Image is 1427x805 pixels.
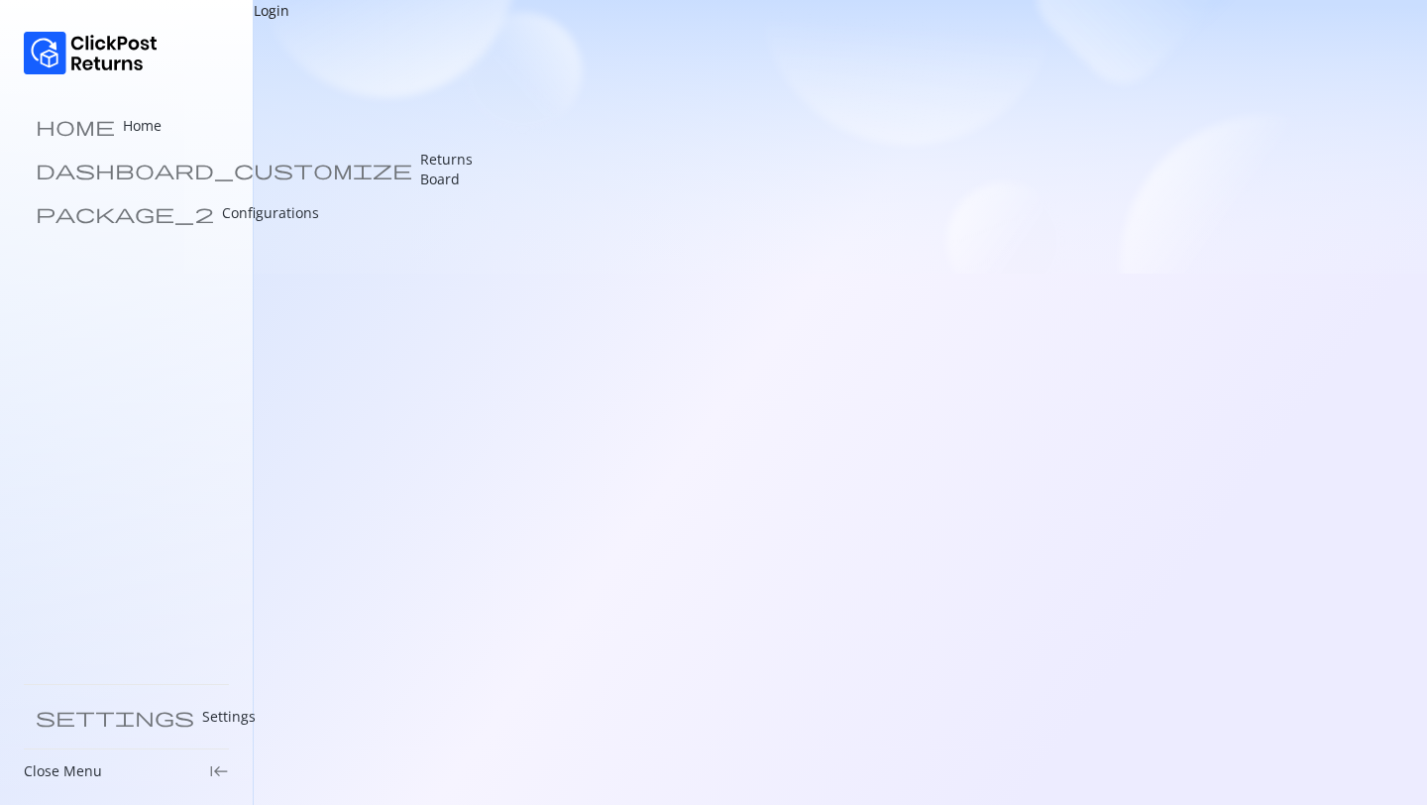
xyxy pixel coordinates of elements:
[420,150,473,189] p: Returns Board
[123,116,162,136] p: Home
[24,150,229,189] a: dashboard_customize Returns Board
[202,707,256,727] p: Settings
[222,203,319,223] p: Configurations
[24,193,229,233] a: package_2 Configurations
[24,32,158,74] img: Logo
[24,697,229,737] a: settings Settings
[36,707,194,727] span: settings
[36,116,115,136] span: home
[24,761,102,781] p: Close Menu
[209,761,229,781] span: keyboard_tab_rtl
[36,203,214,223] span: package_2
[36,160,412,179] span: dashboard_customize
[24,761,229,781] div: Close Menukeyboard_tab_rtl
[24,106,229,146] a: home Home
